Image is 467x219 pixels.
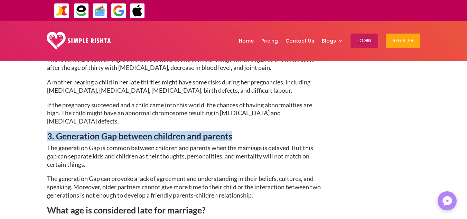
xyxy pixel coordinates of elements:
img: EasyPaisa-icon [74,3,89,19]
img: ApplePay-icon [130,3,145,19]
img: GooglePay-icon [111,3,127,19]
a: Login [351,23,378,59]
span: The food we are consuming is a mixture of natural and artificial things which began to show its r... [47,55,314,71]
a: Register [386,23,420,59]
span: 3. Generation Gap between children and parents [47,131,232,141]
span: The generation Gap can provoke a lack of agreement and understanding in their beliefs, cultures, ... [47,175,321,199]
span: The generation Gap is common between children and parents when the marriage is delayed. But this ... [47,144,313,168]
button: Register [386,34,420,48]
span: If the pregnancy succeeded and a child came into this world, the chances of having abnormalities ... [47,101,312,125]
a: Home [239,23,254,59]
img: Messenger [440,194,454,208]
a: Blogs [322,23,343,59]
button: Login [351,34,378,48]
img: JazzCash-icon [54,3,69,19]
span: What age is considered late for marriage? [47,205,206,215]
a: Pricing [261,23,278,59]
img: Credit Cards [92,3,108,19]
span: A mother bearing a child in her late thirties might have some risks during her pregnancies, inclu... [47,78,310,94]
a: Contact Us [286,23,314,59]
